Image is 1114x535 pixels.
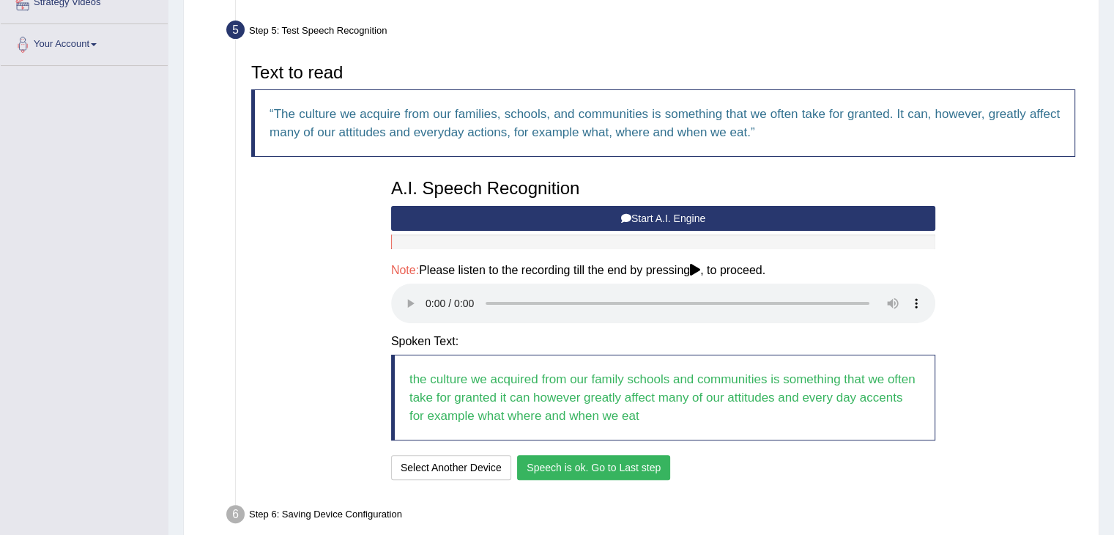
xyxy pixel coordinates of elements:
[391,179,935,198] h3: A.I. Speech Recognition
[517,455,670,480] button: Speech is ok. Go to Last step
[391,455,511,480] button: Select Another Device
[391,206,935,231] button: Start A.I. Engine
[251,63,1075,82] h3: Text to read
[391,264,935,277] h4: Please listen to the recording till the end by pressing , to proceed.
[391,355,935,440] blockquote: the culture we acquired from our family schools and communities is something that we often take f...
[1,24,168,61] a: Your Account
[220,16,1092,48] div: Step 5: Test Speech Recognition
[391,335,935,348] h4: Spoken Text:
[270,107,1060,139] q: The culture we acquire from our families, schools, and communities is something that we often tak...
[391,264,419,276] span: Note:
[220,501,1092,533] div: Step 6: Saving Device Configuration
